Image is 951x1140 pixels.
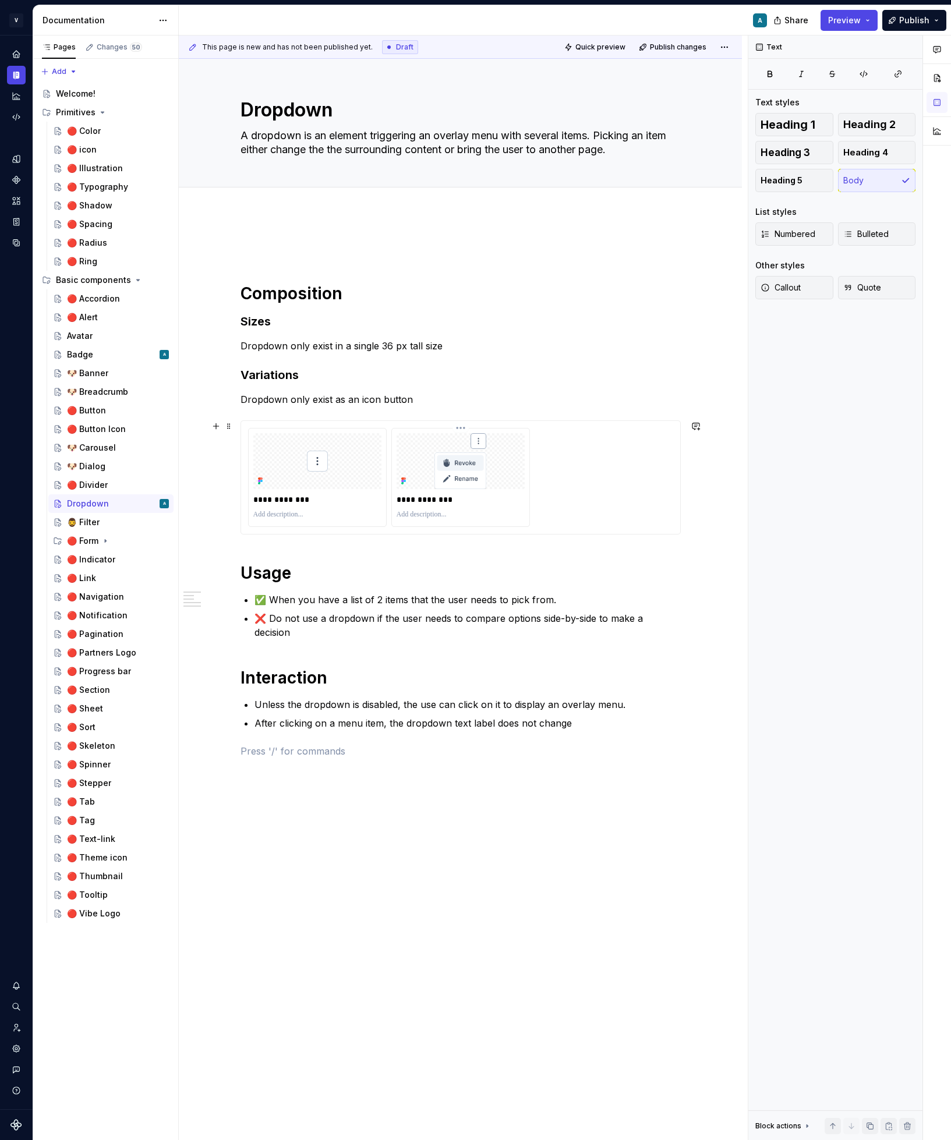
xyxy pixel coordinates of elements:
a: 🐶 Dialog [48,457,174,476]
span: Callout [761,282,801,293]
div: Badge [67,349,93,360]
a: 🔴 Spinner [48,755,174,774]
div: List styles [755,206,797,218]
span: 50 [130,43,142,52]
span: Heading 4 [843,147,888,158]
div: 🔴 Shadow [67,200,112,211]
a: Documentation [7,66,26,84]
div: Changes [97,43,142,52]
button: Callout [755,276,833,299]
div: Basic components [56,274,131,286]
span: Bulleted [843,228,889,240]
div: Assets [7,192,26,210]
span: Publish [899,15,929,26]
div: 🔴 Typography [67,181,128,193]
a: 🔴 Button [48,401,174,420]
a: 🔴 Color [48,122,174,140]
div: Basic components [37,271,174,289]
div: Primitives [56,107,96,118]
p: Dropdown only exist as an icon button [241,392,681,406]
div: 🔴 Tab [67,796,95,808]
div: 🔴 Spinner [67,759,111,770]
div: 🔴 Link [67,572,96,584]
span: Add [52,67,66,76]
div: Page tree [37,84,174,923]
span: Share [784,15,808,26]
span: Numbered [761,228,815,240]
a: Welcome! [37,84,174,103]
div: Notifications [7,976,26,995]
button: Heading 5 [755,169,833,192]
span: Preview [828,15,861,26]
a: 🔴 Button Icon [48,420,174,438]
div: 🔴 Button Icon [67,423,126,435]
div: 🔴 Skeleton [67,740,115,752]
a: 🔴 Link [48,569,174,587]
div: 🔴 Form [48,532,174,550]
a: BadgeA [48,345,174,364]
textarea: Dropdown [238,96,678,124]
div: Design tokens [7,150,26,168]
div: 🐶 Breadcrumb [67,386,128,398]
div: Text styles [755,97,800,108]
div: 🔴 Indicator [67,554,115,565]
a: 🔴 Indicator [48,550,174,569]
span: This page is new and has not been published yet. [202,43,373,52]
a: 🔴 Text-link [48,830,174,848]
div: A [758,16,762,25]
div: 🔴 Spacing [67,218,112,230]
div: 🔴 Color [67,125,101,137]
a: 🔴 Section [48,681,174,699]
h1: Interaction [241,667,681,688]
div: 🐶 Dialog [67,461,105,472]
div: 🔴 Theme icon [67,852,128,863]
button: Share [768,10,816,31]
div: 🔴 Notification [67,610,128,621]
a: 🐶 Breadcrumb [48,383,174,401]
a: 🔴 icon [48,140,174,159]
div: Data sources [7,233,26,252]
span: Draft [396,43,413,52]
div: Block actions [755,1118,812,1134]
div: Code automation [7,108,26,126]
button: V [2,8,30,33]
textarea: A dropdown is an element triggering an overlay menu with several items. Picking an item either ch... [238,126,678,159]
div: 🔴 Sort [67,721,96,733]
a: 🔴 Tooltip [48,886,174,904]
h1: Usage [241,562,681,583]
a: Home [7,45,26,63]
span: Heading 5 [761,175,802,186]
button: Heading 1 [755,113,833,136]
a: 🔴 Illustration [48,159,174,178]
div: 🔴 Radius [67,237,107,249]
button: Heading 2 [838,113,916,136]
div: 🧔‍♂️ Filter [67,516,100,528]
button: Contact support [7,1060,26,1079]
button: Numbered [755,222,833,246]
div: 🔴 Stepper [67,777,111,789]
h3: Variations [241,367,681,383]
a: 🔴 Sheet [48,699,174,718]
div: 🔴 Section [67,684,110,696]
h1: Composition [241,283,681,304]
div: Documentation [43,15,153,26]
a: Invite team [7,1018,26,1037]
div: Welcome! [56,88,96,100]
div: Pages [42,43,76,52]
div: 🔴 Progress bar [67,665,131,677]
a: Analytics [7,87,26,105]
a: 🔴 Tag [48,811,174,830]
div: 🔴 Form [67,535,98,547]
svg: Supernova Logo [10,1119,22,1131]
div: 🔴 Ring [67,256,97,267]
div: Avatar [67,330,93,342]
button: Publish changes [635,39,712,55]
a: 🔴 Accordion [48,289,174,308]
a: 🔴 Pagination [48,625,174,643]
div: 🔴 Navigation [67,591,124,603]
p: ✅ When you have a list of 2 items that the user needs to pick from. [254,593,681,607]
span: Publish changes [650,43,706,52]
